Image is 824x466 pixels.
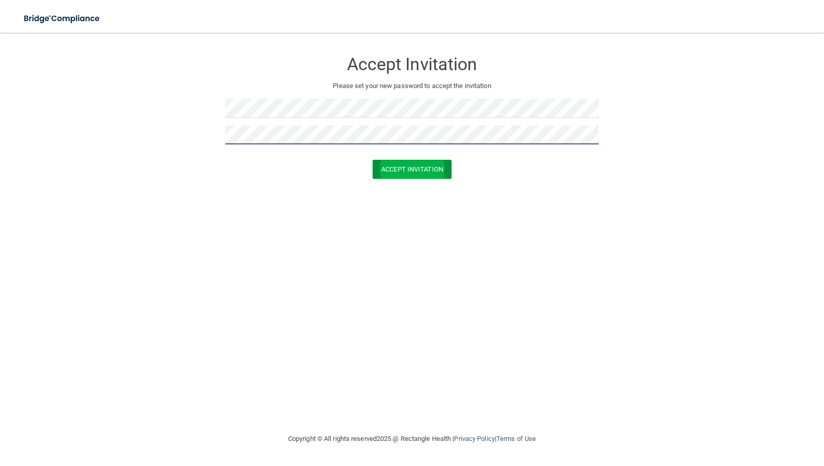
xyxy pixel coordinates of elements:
[496,435,536,442] a: Terms of Use
[454,435,494,442] a: Privacy Policy
[233,80,591,92] p: Please set your new password to accept the invitation
[15,8,110,29] img: bridge_compliance_login_screen.278c3ca4.svg
[373,160,451,179] button: Accept Invitation
[225,422,599,455] div: Copyright © All rights reserved 2025 @ Rectangle Health | |
[225,55,599,74] h3: Accept Invitation
[647,393,812,434] iframe: Drift Widget Chat Controller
